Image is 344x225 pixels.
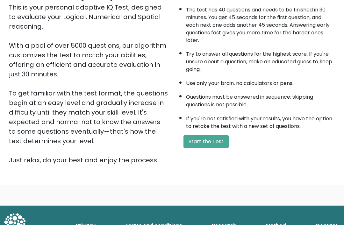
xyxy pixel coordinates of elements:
[183,135,229,148] button: Start the Test
[186,112,335,130] li: If you're not satisfied with your results, you have the option to retake the test with a new set ...
[9,3,168,165] div: This is your personal adaptive IQ Test, designed to evaluate your Logical, Numerical and Spatial ...
[186,90,335,109] li: Questions must be answered in sequence; skipping questions is not possible.
[186,47,335,73] li: Try to answer all questions for the highest score. If you're unsure about a question, make an edu...
[186,76,335,87] li: Use only your brain, no calculators or pens.
[186,3,335,44] li: The test has 40 questions and needs to be finished in 30 minutes. You get 45 seconds for the firs...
